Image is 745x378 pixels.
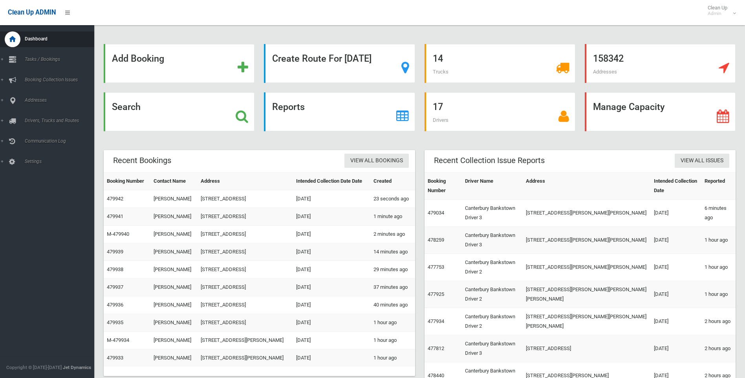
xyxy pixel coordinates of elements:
[651,172,701,200] th: Intended Collection Date
[523,172,651,200] th: Address
[150,332,198,349] td: [PERSON_NAME]
[651,254,701,281] td: [DATE]
[107,355,123,361] a: 479933
[523,254,651,281] td: [STREET_ADDRESS][PERSON_NAME][PERSON_NAME]
[433,53,443,64] strong: 14
[22,118,100,123] span: Drivers, Trucks and Routes
[293,332,370,349] td: [DATE]
[701,308,736,335] td: 2 hours ago
[107,196,123,202] a: 479942
[107,302,123,308] a: 479936
[593,69,617,75] span: Addresses
[22,77,100,83] span: Booking Collection Issues
[433,69,448,75] span: Trucks
[701,281,736,308] td: 1 hour ago
[107,249,123,255] a: 479939
[593,101,664,112] strong: Manage Capacity
[704,5,735,17] span: Clean Up
[198,314,293,332] td: [STREET_ADDRESS]
[428,291,444,297] a: 477925
[198,208,293,226] td: [STREET_ADDRESS]
[651,227,701,254] td: [DATE]
[264,44,415,83] a: Create Route For [DATE]
[370,208,415,226] td: 1 minute ago
[370,190,415,208] td: 23 seconds ago
[428,237,444,243] a: 478259
[272,101,305,112] strong: Reports
[22,159,100,164] span: Settings
[112,101,141,112] strong: Search
[701,254,736,281] td: 1 hour ago
[462,281,523,308] td: Canterbury Bankstown Driver 2
[370,226,415,243] td: 2 minutes ago
[462,172,523,200] th: Driver Name
[264,92,415,131] a: Reports
[293,296,370,314] td: [DATE]
[198,296,293,314] td: [STREET_ADDRESS]
[593,53,624,64] strong: 158342
[293,208,370,226] td: [DATE]
[150,172,198,190] th: Contact Name
[523,227,651,254] td: [STREET_ADDRESS][PERSON_NAME][PERSON_NAME]
[428,318,444,324] a: 477934
[462,227,523,254] td: Canterbury Bankstown Driver 3
[198,261,293,279] td: [STREET_ADDRESS]
[462,254,523,281] td: Canterbury Bankstown Driver 2
[150,279,198,296] td: [PERSON_NAME]
[425,92,575,131] a: 17 Drivers
[701,172,736,200] th: Reported
[198,332,293,349] td: [STREET_ADDRESS][PERSON_NAME]
[272,53,372,64] strong: Create Route For [DATE]
[22,97,100,103] span: Addresses
[370,243,415,261] td: 14 minutes ago
[104,44,254,83] a: Add Booking
[150,261,198,279] td: [PERSON_NAME]
[523,281,651,308] td: [STREET_ADDRESS][PERSON_NAME][PERSON_NAME][PERSON_NAME]
[428,345,444,351] a: 477812
[675,154,729,168] a: View All Issues
[293,243,370,261] td: [DATE]
[523,308,651,335] td: [STREET_ADDRESS][PERSON_NAME][PERSON_NAME][PERSON_NAME]
[150,314,198,332] td: [PERSON_NAME]
[370,172,415,190] th: Created
[293,190,370,208] td: [DATE]
[425,153,554,168] header: Recent Collection Issue Reports
[104,172,150,190] th: Booking Number
[293,349,370,367] td: [DATE]
[150,349,198,367] td: [PERSON_NAME]
[344,154,409,168] a: View All Bookings
[22,36,100,42] span: Dashboard
[651,200,701,227] td: [DATE]
[370,261,415,279] td: 29 minutes ago
[107,337,129,343] a: M-479934
[585,92,736,131] a: Manage Capacity
[701,200,736,227] td: 6 minutes ago
[428,210,444,216] a: 479034
[433,101,443,112] strong: 17
[150,243,198,261] td: [PERSON_NAME]
[22,138,100,144] span: Communication Log
[425,44,575,83] a: 14 Trucks
[523,335,651,362] td: [STREET_ADDRESS]
[462,335,523,362] td: Canterbury Bankstown Driver 3
[198,172,293,190] th: Address
[63,365,91,370] strong: Jet Dynamics
[198,190,293,208] td: [STREET_ADDRESS]
[107,213,123,219] a: 479941
[701,227,736,254] td: 1 hour ago
[198,226,293,243] td: [STREET_ADDRESS]
[370,349,415,367] td: 1 hour ago
[150,190,198,208] td: [PERSON_NAME]
[370,314,415,332] td: 1 hour ago
[150,226,198,243] td: [PERSON_NAME]
[293,279,370,296] td: [DATE]
[651,281,701,308] td: [DATE]
[523,200,651,227] td: [STREET_ADDRESS][PERSON_NAME][PERSON_NAME]
[293,314,370,332] td: [DATE]
[6,365,62,370] span: Copyright © [DATE]-[DATE]
[8,9,56,16] span: Clean Up ADMIN
[462,200,523,227] td: Canterbury Bankstown Driver 3
[150,208,198,226] td: [PERSON_NAME]
[293,226,370,243] td: [DATE]
[107,284,123,290] a: 479937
